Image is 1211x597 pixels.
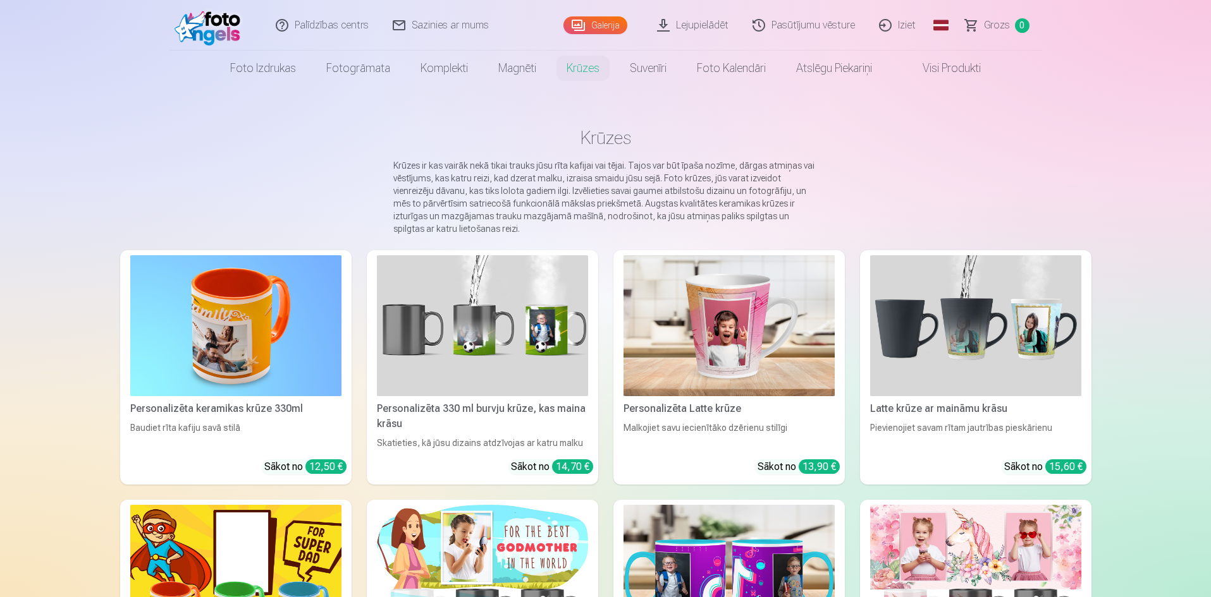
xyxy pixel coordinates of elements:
div: 13,90 € [799,459,840,474]
div: Sākot no [264,459,347,474]
a: Foto izdrukas [215,51,311,86]
div: Personalizēta 330 ml burvju krūze, kas maina krāsu [372,401,593,431]
a: Personalizēta Latte krūzePersonalizēta Latte krūzeMalkojiet savu iecienītāko dzērienu stilīgiSāko... [613,250,845,485]
div: Baudiet rīta kafiju savā stilā [125,421,347,449]
img: /fa1 [175,5,247,45]
a: Suvenīri [615,51,682,86]
div: 15,60 € [1045,459,1086,474]
div: Personalizēta Latte krūze [618,401,840,416]
div: 12,50 € [305,459,347,474]
span: 0 [1015,18,1030,33]
div: Latte krūze ar maināmu krāsu [865,401,1086,416]
img: Personalizēta keramikas krūze 330ml [130,255,341,396]
h1: Krūzes [130,126,1081,149]
div: Sākot no [1004,459,1086,474]
a: Latte krūze ar maināmu krāsuLatte krūze ar maināmu krāsuPievienojiet savam rītam jautrības pieskā... [860,250,1091,485]
div: Pievienojiet savam rītam jautrības pieskārienu [865,421,1086,449]
a: Fotogrāmata [311,51,405,86]
a: Krūzes [551,51,615,86]
div: Sākot no [758,459,840,474]
a: Personalizēta keramikas krūze 330mlPersonalizēta keramikas krūze 330mlBaudiet rīta kafiju savā st... [120,250,352,485]
div: 14,70 € [552,459,593,474]
div: Sākot no [511,459,593,474]
img: Latte krūze ar maināmu krāsu [870,255,1081,396]
a: Personalizēta 330 ml burvju krūze, kas maina krāsuPersonalizēta 330 ml burvju krūze, kas maina kr... [367,250,598,485]
a: Magnēti [483,51,551,86]
div: Personalizēta keramikas krūze 330ml [125,401,347,416]
a: Visi produkti [887,51,996,86]
a: Foto kalendāri [682,51,781,86]
p: Krūzes ir kas vairāk nekā tikai trauks jūsu rīta kafijai vai tējai. Tajos var būt īpaša nozīme, d... [393,159,818,235]
img: Personalizēta 330 ml burvju krūze, kas maina krāsu [377,255,588,396]
a: Galerija [563,16,627,34]
span: Grozs [984,18,1010,33]
div: Malkojiet savu iecienītāko dzērienu stilīgi [618,421,840,449]
a: Atslēgu piekariņi [781,51,887,86]
a: Komplekti [405,51,483,86]
img: Personalizēta Latte krūze [624,255,835,396]
div: Skatieties, kā jūsu dizains atdzīvojas ar katru malku [372,437,593,449]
